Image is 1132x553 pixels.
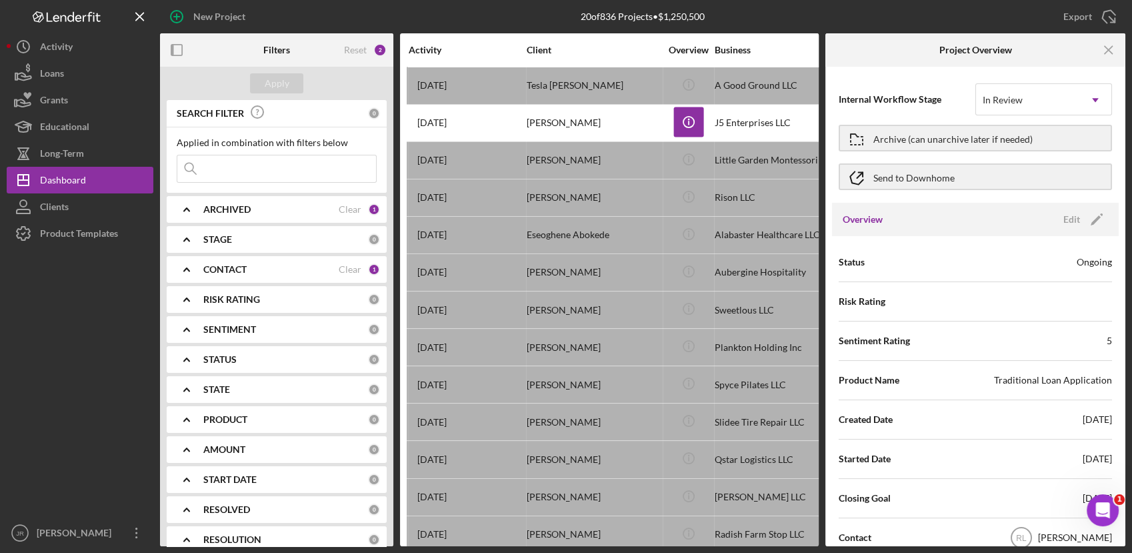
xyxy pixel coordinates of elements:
[839,93,975,106] span: Internal Workflow Stage
[417,229,447,240] time: 2025-06-26 07:27
[873,126,1033,150] div: Archive (can unarchive later if needed)
[417,529,447,540] time: 2025-07-23 14:13
[40,87,68,117] div: Grants
[40,33,73,63] div: Activity
[193,3,245,30] div: New Project
[663,45,713,55] div: Overview
[203,384,230,395] b: STATE
[715,68,848,103] div: A Good Ground LLC
[40,193,69,223] div: Clients
[417,80,447,91] time: 2025-07-09 19:24
[417,117,447,128] time: 2025-08-08 14:33
[203,294,260,305] b: RISK RATING
[344,45,367,55] div: Reset
[527,292,660,328] div: [PERSON_NAME]
[715,105,848,141] div: J5 Enterprises LLC
[7,113,153,140] button: Educational
[527,217,660,253] div: Eseoghene Abokede
[368,474,380,486] div: 0
[373,43,387,57] div: 2
[368,534,380,546] div: 0
[939,45,1012,55] b: Project Overview
[368,263,380,275] div: 1
[417,192,447,203] time: 2025-07-25 14:16
[7,193,153,220] button: Clients
[715,367,848,402] div: Spyce Pilates LLC
[1077,255,1112,269] div: Ongoing
[1083,492,1112,505] div: [DATE]
[417,155,447,165] time: 2025-06-17 15:46
[1063,3,1092,30] div: Export
[40,220,118,250] div: Product Templates
[203,474,257,485] b: START DATE
[265,73,289,93] div: Apply
[40,113,89,143] div: Educational
[715,143,848,178] div: Little Garden Montessori LLC
[368,107,380,119] div: 0
[203,354,237,365] b: STATUS
[839,255,865,269] span: Status
[527,480,660,515] div: [PERSON_NAME]
[839,452,891,466] span: Started Date
[263,45,290,55] b: Filters
[40,167,86,197] div: Dashboard
[715,292,848,328] div: Sweetlous LLC
[1114,494,1125,505] span: 1
[417,417,447,428] time: 2025-08-11 16:31
[527,45,660,55] div: Client
[715,255,848,290] div: Aubergine Hospitality
[1083,452,1112,466] div: [DATE]
[250,73,303,93] button: Apply
[7,60,153,87] a: Loans
[527,255,660,290] div: [PERSON_NAME]
[368,233,380,245] div: 0
[715,404,848,440] div: Slidee Tire Repair LLC
[177,108,244,119] b: SEARCH FILTER
[409,45,525,55] div: Activity
[715,517,848,552] div: Radish Farm Stop LLC
[7,33,153,60] button: Activity
[368,444,380,456] div: 0
[839,163,1112,190] button: Send to Downhome
[7,220,153,247] button: Product Templates
[715,217,848,253] div: Alabaster Healthcare LLC
[1083,413,1112,426] div: [DATE]
[1063,209,1080,229] div: Edit
[839,125,1112,151] button: Archive (can unarchive later if needed)
[368,504,380,516] div: 0
[368,414,380,426] div: 0
[368,203,380,215] div: 1
[581,11,705,22] div: 20 of 836 Projects • $1,250,500
[417,492,447,502] time: 2025-07-23 00:01
[527,105,660,141] div: [PERSON_NAME]
[40,60,64,90] div: Loans
[7,520,153,546] button: JR[PERSON_NAME]
[368,294,380,306] div: 0
[527,442,660,477] div: [PERSON_NAME]
[994,374,1112,387] div: Traditional Loan Application
[368,324,380,336] div: 0
[203,504,250,515] b: RESOLVED
[7,167,153,193] a: Dashboard
[33,520,120,550] div: [PERSON_NAME]
[417,454,447,465] time: 2025-08-07 16:22
[203,534,261,545] b: RESOLUTION
[527,143,660,178] div: [PERSON_NAME]
[203,414,247,425] b: PRODUCT
[203,204,251,215] b: ARCHIVED
[417,380,447,390] time: 2025-07-11 01:17
[203,324,256,335] b: SENTIMENT
[527,68,660,103] div: Tesla [PERSON_NAME]
[715,330,848,365] div: Plankton Holding Inc
[203,234,232,245] b: STAGE
[203,264,247,275] b: CONTACT
[40,140,84,170] div: Long-Term
[839,295,885,308] span: Risk Rating
[16,530,24,537] text: JR
[7,87,153,113] a: Grants
[339,204,361,215] div: Clear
